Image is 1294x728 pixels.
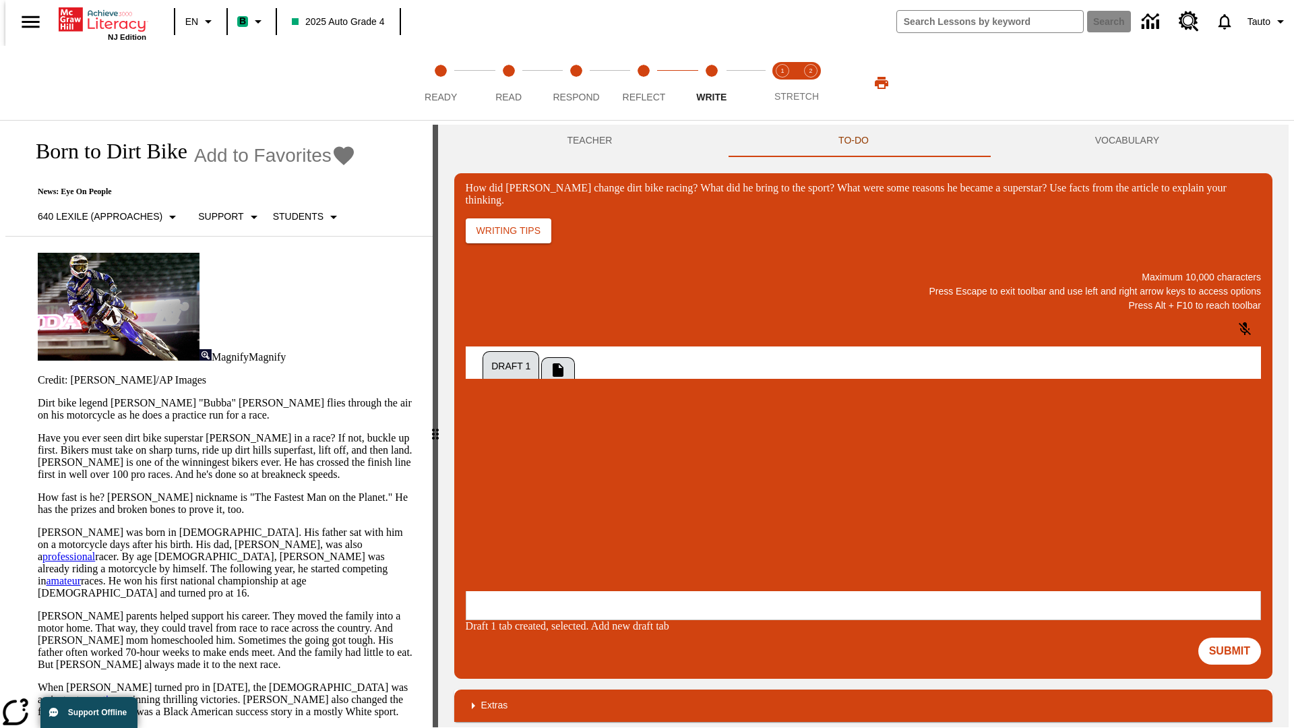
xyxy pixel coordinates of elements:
[466,620,1261,632] div: Draft 1 tab created, selected. Add new draft tab
[32,205,186,229] button: Select Lexile, 640 Lexile (Approaches)
[1198,638,1261,665] button: Submit
[433,125,438,727] div: Press Enter or Spacebar and then press right and left arrow keys to move the slider
[481,346,1222,382] div: Tab Group
[1242,9,1294,34] button: Profile/Settings
[38,210,162,224] p: 640 Lexile (Approaches)
[553,92,599,102] span: Respond
[466,284,1261,299] p: Press Escape to exit toolbar and use left and right arrow keys to access options
[273,210,323,224] p: Students
[466,182,1261,206] div: How did [PERSON_NAME] change dirt bike racing? What did he bring to the sport? What were some rea...
[495,92,522,102] span: Read
[438,125,1289,727] div: activity
[249,351,286,363] span: Magnify
[1247,15,1270,29] span: Tauto
[1134,3,1171,40] a: Data Center
[108,33,146,41] span: NJ Edition
[38,397,417,421] p: Dirt bike legend [PERSON_NAME] "Bubba" [PERSON_NAME] flies through the air on his motorcycle as h...
[42,551,95,562] a: professional
[481,698,508,712] p: Extras
[22,187,356,197] p: News: Eye On People
[1207,4,1242,39] a: Notifications
[791,46,830,120] button: Stretch Respond step 2 of 2
[5,11,197,35] p: One change [PERSON_NAME] brought to dirt bike racing was…
[194,145,332,166] span: Add to Favorites
[232,9,272,34] button: Boost Class color is mint green. Change class color
[780,67,784,74] text: 1
[198,210,243,224] p: Support
[623,92,666,102] span: Reflect
[774,91,819,102] span: STRETCH
[38,526,417,599] p: [PERSON_NAME] was born in [DEMOGRAPHIC_DATA]. His father sat with him on a motorcycle days after ...
[59,5,146,41] div: Home
[185,15,198,29] span: EN
[38,253,199,361] img: Motocross racer James Stewart flies through the air on his dirt bike.
[5,125,433,721] div: reading
[454,125,726,157] button: Teacher
[1229,313,1261,345] button: Click to activate and allow voice recognition
[199,349,212,361] img: Magnify
[5,11,197,35] body: How did Stewart change dirt bike racing? What did he bring to the sport? What were some reasons h...
[466,346,1261,620] div: Draft 1
[466,218,551,243] button: Writing Tips
[860,71,903,95] button: Print
[68,708,127,717] span: Support Offline
[239,13,246,30] span: B
[809,67,812,74] text: 2
[38,491,417,516] p: How fast is he? [PERSON_NAME] nickname is "The Fastest Man on the Planet." He has the prizes and ...
[454,125,1272,157] div: Instructional Panel Tabs
[46,575,81,586] a: amateur
[605,46,683,120] button: Reflect step 4 of 5
[194,144,356,167] button: Add to Favorites - Born to Dirt Bike
[38,610,417,671] p: [PERSON_NAME] parents helped support his career. They moved the family into a motor home. That wa...
[268,205,347,229] button: Select Student
[40,697,137,728] button: Support Offline
[696,92,727,102] span: Write
[483,351,539,382] button: Draft 1
[292,15,385,29] span: 2025 Auto Grade 4
[466,299,1261,313] p: Press Alt + F10 to reach toolbar
[673,46,751,120] button: Write step 5 of 5
[454,690,1272,722] div: Extras
[179,9,222,34] button: Language: EN, Select a language
[80,694,120,705] a: sensation
[469,46,547,120] button: Read step 2 of 5
[11,2,51,42] button: Open side menu
[541,357,575,382] button: Add New Draft
[193,205,267,229] button: Scaffolds, Support
[1171,3,1207,40] a: Resource Center, Will open in new tab
[38,432,417,481] p: Have you ever seen dirt bike superstar [PERSON_NAME] in a race? If not, buckle up first. Bikers m...
[763,46,802,120] button: Stretch Read step 1 of 2
[212,351,249,363] span: Magnify
[982,125,1272,157] button: VOCABULARY
[425,92,457,102] span: Ready
[38,374,417,386] p: Credit: [PERSON_NAME]/AP Images
[22,139,187,164] h1: Born to Dirt Bike
[897,11,1083,32] input: search field
[38,681,417,718] p: When [PERSON_NAME] turned pro in [DATE], the [DEMOGRAPHIC_DATA] was an instant , winning thrillin...
[537,46,615,120] button: Respond step 3 of 5
[725,125,982,157] button: TO-DO
[466,270,1261,284] p: Maximum 10,000 characters
[402,46,480,120] button: Ready step 1 of 5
